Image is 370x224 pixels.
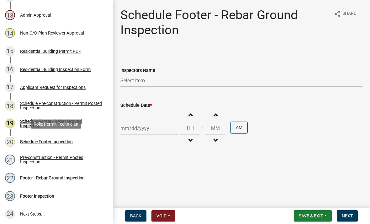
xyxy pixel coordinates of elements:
div: 15 [5,46,15,56]
div: 13 [5,10,15,20]
button: Back [125,210,146,221]
div: Residential Building Permit PDF [20,49,81,53]
div: Footer - Rebar Ground Inspection [20,176,85,180]
div: Schedule Footer - Rebar Ground Inspection [20,119,103,128]
div: 18 [5,101,15,111]
div: Schedule Footer Inspection [20,139,73,144]
span: Void [156,213,166,218]
span: Back [130,213,141,218]
input: Minutes [205,122,225,135]
div: Pre-construction - Permit Posted Inspection [20,155,103,164]
div: 22 [5,173,15,183]
div: Role: Permit Technician [31,119,81,128]
div: 23 [5,191,15,201]
input: mm/dd/yyyy [120,122,178,135]
button: Save & Exit [294,210,332,221]
div: 20 [5,137,15,147]
div: 16 [5,64,15,74]
div: Footer Inspection [20,194,54,198]
div: 14 [5,28,15,38]
div: Admin Approval [20,13,51,17]
div: 24 [5,209,15,219]
button: Void [151,210,175,221]
div: Residential Building Inspection Form [20,67,91,72]
div: 19 [5,118,15,128]
button: Next [337,210,358,221]
div: Schedule Pre-construction - Permit Posted Inspection [20,101,103,110]
button: AM [230,122,248,134]
label: Schedule Date [120,103,152,108]
div: : [200,125,205,132]
button: shareShare [329,8,361,20]
i: share [334,10,341,18]
div: Applicant Request for Inspections [20,85,86,90]
span: Save & Exit [299,213,323,218]
input: Hours [180,122,200,135]
div: Non-C/O Plan Reviewer Approval [20,31,84,35]
span: Next [342,213,353,218]
span: Share [342,10,356,18]
h1: Schedule Footer - Rebar Ground Inspection [120,8,329,38]
label: Inspectors Name [120,68,155,73]
div: 21 [5,155,15,165]
div: 17 [5,82,15,92]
